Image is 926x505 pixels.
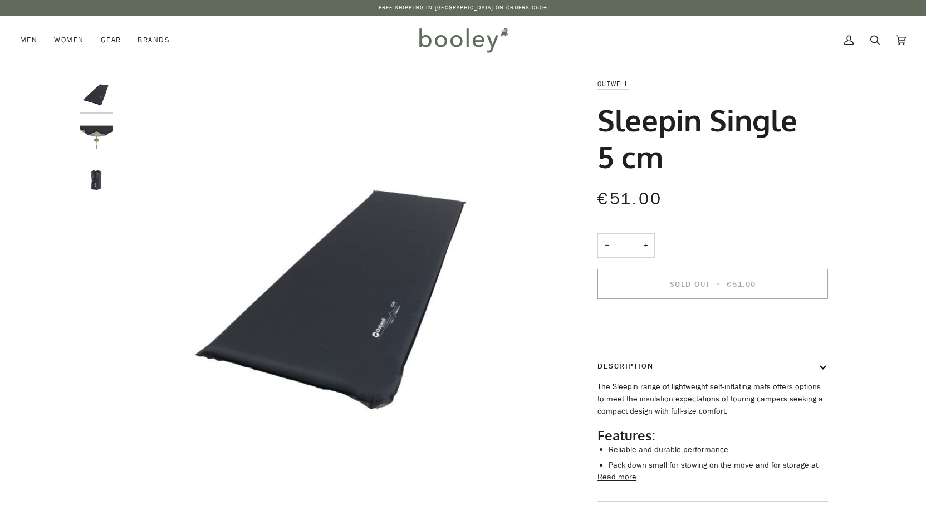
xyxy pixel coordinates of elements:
span: €51.00 [597,188,662,210]
img: Booley [414,24,512,56]
span: Women [54,35,84,46]
a: Women [46,16,92,65]
button: Read more [597,471,636,483]
img: Sleepin Single 5 cm [80,163,113,197]
span: Gear [101,35,121,46]
span: €51.00 [727,279,756,290]
img: Sleepin Single 5 cm [80,121,113,154]
span: Brands [138,35,170,46]
span: • [713,279,724,290]
h1: Sleepin Single 5 cm [597,101,820,175]
input: Quantity [597,233,655,258]
button: Sold Out • €51.00 [597,269,828,299]
li: Reliable and durable performance [609,444,828,456]
span: Sold Out [670,279,711,290]
h2: Features: [597,427,828,444]
button: + [637,233,655,258]
p: Free Shipping in [GEOGRAPHIC_DATA] on Orders €50+ [379,3,548,12]
button: − [597,233,615,258]
span: Men [20,35,37,46]
img: Sleepin Single 5 cm [80,78,113,111]
a: Outwell [597,79,629,89]
a: Brands [129,16,178,65]
button: Description [597,351,828,381]
p: The Sleepin range of lightweight self-inflating mats offers options to meet the insulation expect... [597,381,828,417]
a: Gear [92,16,130,65]
li: Pack down small for stowing on the move and for storage at [609,459,828,472]
a: Men [20,16,46,65]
